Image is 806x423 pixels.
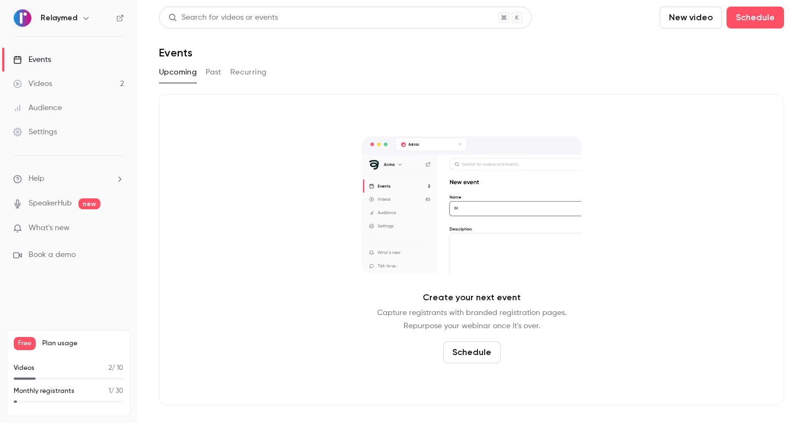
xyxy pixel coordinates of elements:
[13,102,62,113] div: Audience
[14,363,35,373] p: Videos
[14,337,36,350] span: Free
[78,198,100,209] span: new
[41,13,77,24] h6: Relaymed
[443,341,501,363] button: Schedule
[168,12,278,24] div: Search for videos or events
[14,9,31,27] img: Relaymed
[109,388,111,395] span: 1
[109,386,123,396] p: / 30
[230,64,267,81] button: Recurring
[29,173,44,185] span: Help
[13,173,124,185] li: help-dropdown-opener
[42,339,123,348] span: Plan usage
[423,291,521,304] p: Create your next event
[159,46,192,59] h1: Events
[13,127,57,138] div: Settings
[29,198,72,209] a: SpeakerHub
[29,249,76,261] span: Book a demo
[29,222,70,234] span: What's new
[109,365,112,371] span: 2
[206,64,222,81] button: Past
[109,363,123,373] p: / 10
[13,54,51,65] div: Events
[13,78,52,89] div: Videos
[660,7,722,28] button: New video
[159,64,197,81] button: Upcoming
[14,386,75,396] p: Monthly registrants
[726,7,784,28] button: Schedule
[377,306,566,333] p: Capture registrants with branded registration pages. Repurpose your webinar once it's over.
